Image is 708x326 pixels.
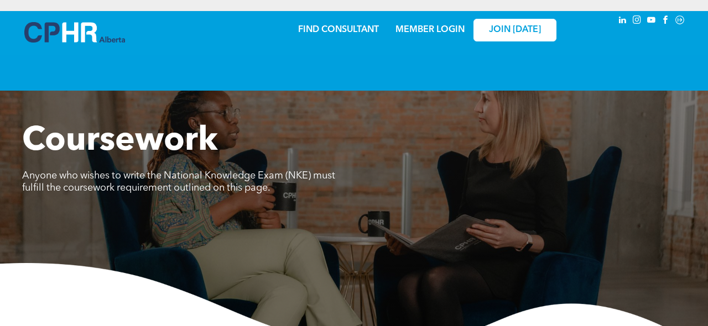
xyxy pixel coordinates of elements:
a: Social network [674,14,686,29]
a: linkedin [616,14,628,29]
span: JOIN [DATE] [489,25,541,35]
a: MEMBER LOGIN [395,25,465,34]
span: Coursework [22,125,218,158]
a: instagram [631,14,643,29]
span: Anyone who wishes to write the National Knowledge Exam (NKE) must fulfill the coursework requirem... [22,171,335,193]
a: facebook [659,14,671,29]
a: JOIN [DATE] [473,19,556,41]
img: A blue and white logo for cp alberta [24,22,125,43]
a: FIND CONSULTANT [298,25,379,34]
a: youtube [645,14,657,29]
